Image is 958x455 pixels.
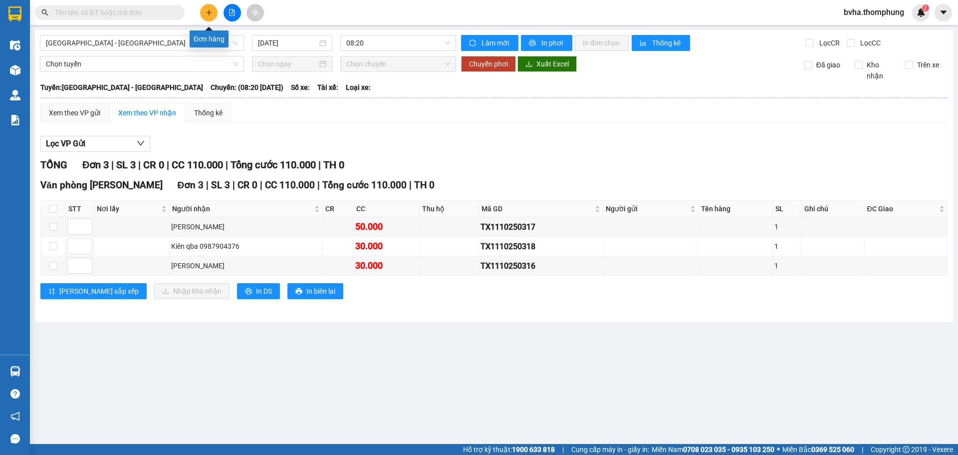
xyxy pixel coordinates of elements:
span: Miền Bắc [782,444,854,455]
b: Tuyến: [GEOGRAPHIC_DATA] - [GEOGRAPHIC_DATA] [40,83,203,91]
span: Tài xế: [317,82,338,93]
span: CR 0 [238,179,257,191]
td: TX1110250317 [479,217,603,237]
img: solution-icon [10,115,20,125]
input: Chọn ngày [258,58,317,69]
span: In DS [256,286,272,297]
span: Mã GD [481,203,593,214]
span: CC 110.000 [265,179,315,191]
span: | [167,159,169,171]
span: SL 3 [211,179,230,191]
input: 11/10/2025 [258,37,317,48]
span: | [206,179,209,191]
button: In đơn chọn [575,35,629,51]
span: Chọn chuyến [346,56,450,71]
div: TX1110250317 [480,221,601,233]
span: caret-down [939,8,948,17]
span: file-add [229,9,236,16]
span: ĐC Giao [867,203,937,214]
span: | [562,444,564,455]
span: | [233,179,235,191]
button: downloadNhập kho nhận [154,283,230,299]
button: caret-down [935,4,952,21]
button: file-add [224,4,241,21]
span: | [318,159,321,171]
th: SL [773,201,801,217]
span: Người nhận [172,203,312,214]
span: Tổng cước 110.000 [231,159,316,171]
span: printer [245,288,252,296]
span: Đã giao [812,59,844,70]
img: warehouse-icon [10,90,20,100]
th: Tên hàng [699,201,773,217]
span: | [138,159,141,171]
span: Hà Nội - Nghệ An [46,35,238,50]
th: Thu hộ [420,201,479,217]
span: Kho nhận [863,59,898,81]
span: TỔNG [40,159,67,171]
span: CC 110.000 [172,159,223,171]
button: syncLàm mới [461,35,518,51]
strong: 0369 525 060 [811,446,854,454]
span: TH 0 [414,179,435,191]
span: 08:20 [346,35,450,50]
img: icon-new-feature [917,8,926,17]
span: | [409,179,412,191]
span: Trên xe [913,59,943,70]
button: Chuyển phơi [461,56,516,72]
span: Lọc CC [856,37,882,48]
button: bar-chartThống kê [632,35,690,51]
td: TX1110250316 [479,256,603,276]
strong: 0708 023 035 - 0935 103 250 [683,446,774,454]
span: Lọc CR [815,37,841,48]
span: Số xe: [291,82,310,93]
span: notification [10,412,20,421]
span: ⚪️ [777,448,780,452]
button: aim [246,4,264,21]
span: Miền Nam [652,444,774,455]
button: printerIn DS [237,283,280,299]
span: Chọn tuyến [46,56,238,71]
div: Xem theo VP nhận [118,107,176,118]
span: bvha.thomphung [836,6,912,18]
span: Loại xe: [346,82,371,93]
div: Thống kê [194,107,223,118]
span: Tổng cước 110.000 [322,179,407,191]
td: TX1110250318 [479,237,603,256]
button: Lọc VP Gửi [40,136,150,152]
button: plus [200,4,218,21]
span: Làm mới [481,37,510,48]
span: printer [529,39,537,47]
span: down [137,139,145,147]
span: In phơi [541,37,564,48]
span: download [525,60,532,68]
span: TH 0 [323,159,344,171]
input: Tìm tên, số ĐT hoặc mã đơn [55,7,173,18]
button: printerIn phơi [521,35,572,51]
strong: 1900 633 818 [512,446,555,454]
span: bar-chart [640,39,648,47]
span: Lọc VP Gửi [46,137,85,150]
span: In biên lai [306,286,335,297]
th: CC [354,201,420,217]
span: printer [295,288,302,296]
span: 2 [924,4,927,11]
div: [PERSON_NAME] [171,221,321,232]
div: [PERSON_NAME] [171,260,321,271]
span: | [111,159,114,171]
div: 1 [774,241,799,252]
span: Hỗ trợ kỹ thuật: [463,444,555,455]
span: Thống kê [652,37,682,48]
button: downloadXuất Excel [517,56,577,72]
button: sort-ascending[PERSON_NAME] sắp xếp [40,283,147,299]
span: [PERSON_NAME] sắp xếp [59,286,139,297]
th: CR [323,201,354,217]
span: Đơn 3 [82,159,109,171]
span: Chuyến: (08:20 [DATE]) [211,82,283,93]
img: warehouse-icon [10,40,20,50]
span: | [317,179,320,191]
span: question-circle [10,389,20,399]
button: printerIn biên lai [287,283,343,299]
span: copyright [903,446,910,453]
span: Người gửi [606,203,689,214]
